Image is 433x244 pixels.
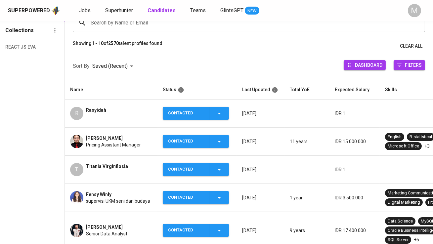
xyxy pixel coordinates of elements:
[86,107,106,113] span: Rasyidah
[148,7,177,15] a: Candidates
[86,142,141,148] span: Pricing Assistant Manager
[86,191,111,198] span: Fensy Winly
[86,230,127,237] span: Senior Data Analyst
[245,8,259,14] span: NEW
[70,107,83,120] div: R
[70,135,83,148] img: 582b75a822505d8052640d3fd43f00ba.jpg
[108,41,119,46] b: 2570
[242,138,279,145] p: [DATE]
[388,218,413,224] div: Data Science
[400,42,422,50] span: Clear All
[168,191,204,204] div: Contacted
[79,7,92,15] a: Jobs
[190,7,206,14] span: Teams
[105,7,133,14] span: Superhunter
[92,60,136,72] div: Saved (Recent)
[65,80,157,100] th: Name
[86,135,123,142] span: [PERSON_NAME]
[284,80,329,100] th: Total YoE
[335,166,374,173] p: IDR 1
[5,43,30,51] span: React js EVA
[105,7,134,15] a: Superhunter
[168,107,204,120] div: Contacted
[92,62,128,70] p: Saved (Recent)
[220,7,259,15] a: GlintsGPT NEW
[168,135,204,148] div: Contacted
[344,60,386,70] button: Dashboard
[335,227,374,234] p: IDR 17.400.000
[355,61,382,69] span: Dashboard
[335,110,374,117] p: IDR 1
[394,60,425,70] button: Filters
[335,194,374,201] p: IDR 3.500.000
[168,224,204,237] div: Contacted
[92,41,104,46] b: 1 - 10
[163,135,229,148] button: Contacted
[388,143,419,149] div: Microsoft Office
[70,224,83,237] img: 370dedaaab31fb0f8acf6eb879d2e388.jpg
[148,7,176,14] b: Candidates
[397,40,425,52] button: Clear All
[86,198,150,204] span: supervisi UKM seni dan budaya
[424,143,430,149] p: +3
[168,163,204,176] div: Contacted
[157,80,237,100] th: Status
[51,6,60,16] img: app logo
[290,227,324,234] p: 9 years
[5,26,34,35] h6: Collections
[163,224,229,237] button: Contacted
[73,62,90,70] p: Sort By
[73,40,162,52] p: Showing of talent profiles found
[290,194,324,201] p: 1 year
[86,224,123,230] span: [PERSON_NAME]
[388,237,409,243] div: SQL Server
[8,6,60,16] a: Superpoweredapp logo
[190,7,207,15] a: Teams
[335,138,374,145] p: IDR 15.000.000
[414,236,419,243] p: +5
[79,7,91,14] span: Jobs
[70,191,83,204] img: 0841bee9e97ae7b06e94b7a279b317cf.jpg
[242,166,279,173] p: [DATE]
[329,80,380,100] th: Expected Salary
[388,134,402,140] div: English
[8,7,50,15] div: Superpowered
[70,163,83,176] div: T
[408,4,421,17] div: M
[163,163,229,176] button: Contacted
[163,107,229,120] button: Contacted
[410,134,432,140] div: R-statistical
[242,194,279,201] p: [DATE]
[237,80,284,100] th: Last Updated
[388,199,420,206] div: Digital Marketing
[163,191,229,204] button: Contacted
[242,110,279,117] p: [DATE]
[405,61,422,69] span: Filters
[290,138,324,145] p: 11 years
[220,7,243,14] span: GlintsGPT
[86,163,128,170] span: Titania Virginflosia
[242,227,279,234] p: [DATE]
